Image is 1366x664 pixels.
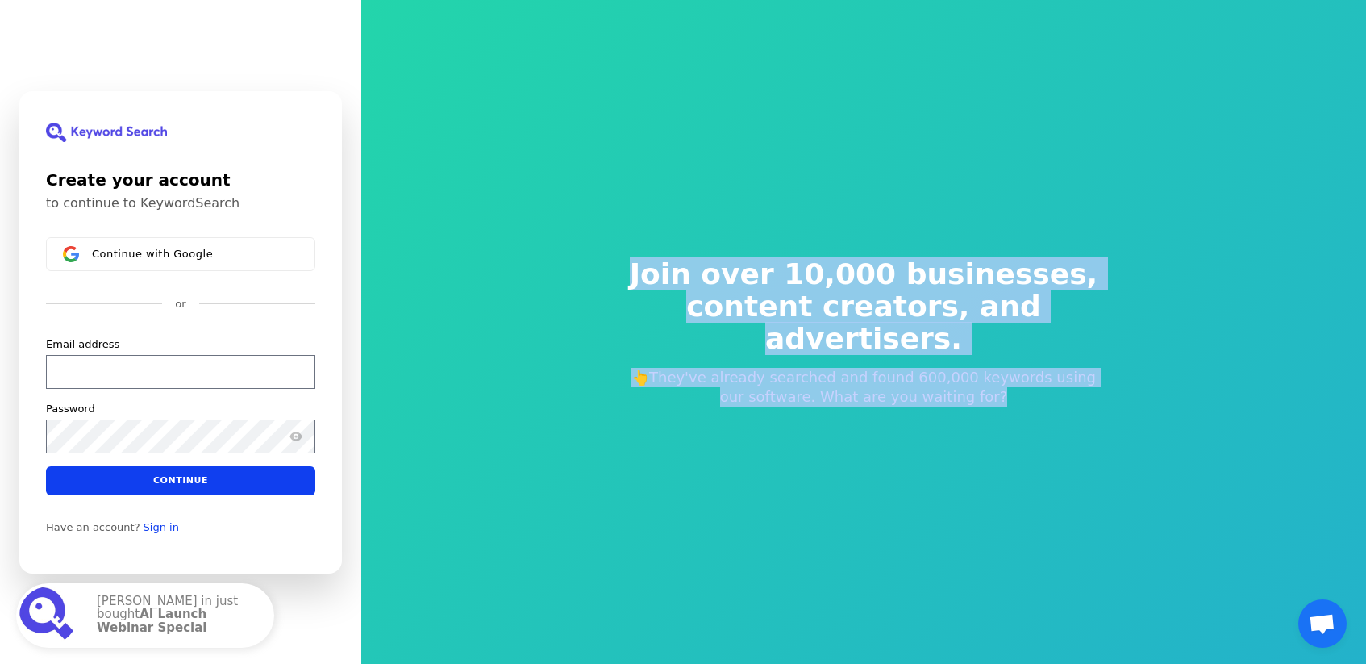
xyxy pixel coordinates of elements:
span: content creators, and advertisers. [618,290,1109,355]
span: Join over 10,000 businesses, [618,258,1109,290]
p: or [175,297,185,311]
img: Sign in with Google [63,246,79,262]
img: AI Launch Webinar Special [19,587,77,645]
label: Password [46,401,95,416]
a: Sign in [144,520,179,533]
p: [PERSON_NAME] in just bought [97,595,258,637]
span: Have an account? [46,520,140,533]
button: Sign in with GoogleContinue with Google [46,237,315,271]
strong: AI Launch Webinar Special [97,607,207,635]
p: 👆They've already searched and found 600,000 keywords using our software. What are you waiting for? [618,368,1109,407]
img: KeywordSearch [46,123,167,142]
p: to continue to KeywordSearch [46,195,315,211]
label: Email address [46,336,119,351]
h1: Create your account [46,168,315,192]
button: Continue [46,466,315,495]
button: Show password [286,426,306,445]
span: Continue with Google [92,247,213,260]
div: Open chat [1298,599,1347,648]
